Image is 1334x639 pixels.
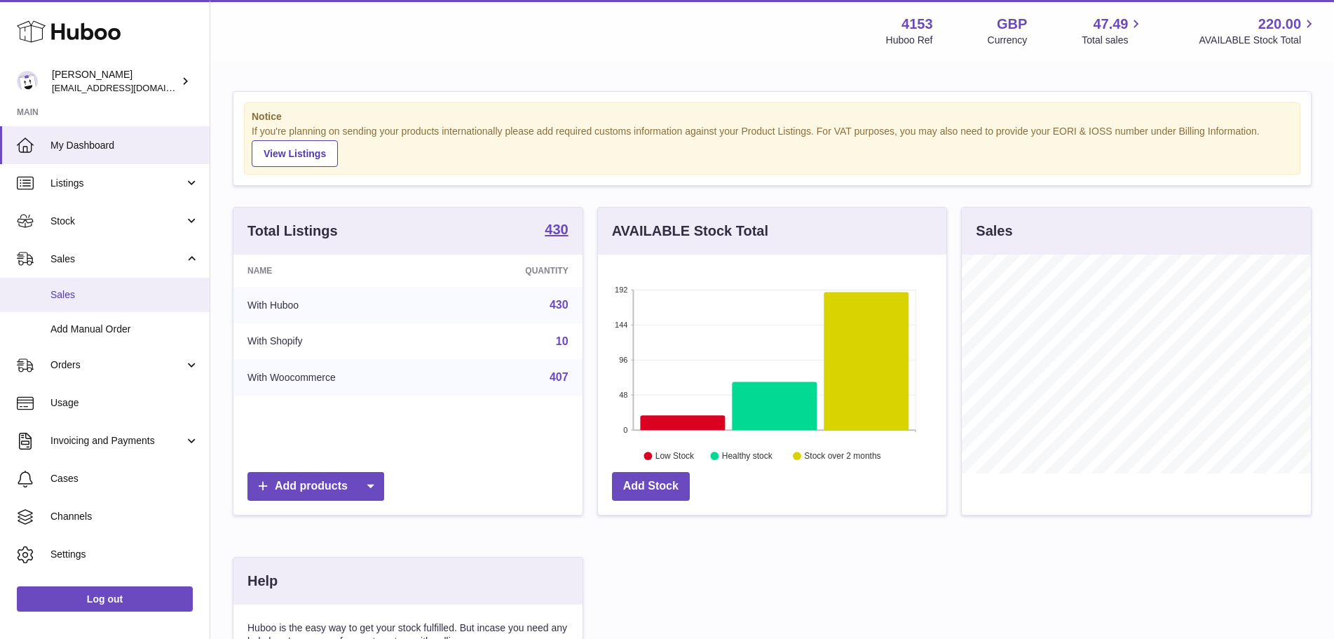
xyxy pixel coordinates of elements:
h3: AVAILABLE Stock Total [612,222,768,241]
span: Sales [50,288,199,302]
span: [EMAIL_ADDRESS][DOMAIN_NAME] [52,82,206,93]
text: 192 [615,285,627,294]
span: Settings [50,548,199,561]
strong: 4153 [901,15,933,34]
span: Sales [50,253,184,266]
span: AVAILABLE Stock Total [1199,34,1317,47]
a: 220.00 AVAILABLE Stock Total [1199,15,1317,47]
span: Invoicing and Payments [50,434,184,448]
strong: 430 [545,222,568,236]
strong: Notice [252,110,1293,123]
a: View Listings [252,140,338,167]
img: sales@kasefilters.com [17,71,38,92]
text: Low Stock [655,451,695,461]
span: 220.00 [1258,15,1301,34]
text: 96 [619,356,627,364]
a: Log out [17,586,193,612]
span: Cases [50,472,199,485]
a: 407 [550,371,569,383]
span: My Dashboard [50,139,199,152]
span: Usage [50,396,199,410]
a: 430 [550,299,569,311]
a: Add products [247,472,384,501]
td: With Huboo [233,287,450,323]
span: 47.49 [1093,15,1128,34]
a: 10 [556,335,569,347]
span: Add Manual Order [50,323,199,336]
a: 47.49 Total sales [1082,15,1144,47]
a: 430 [545,222,568,239]
td: With Woocommerce [233,359,450,396]
h3: Total Listings [247,222,338,241]
div: [PERSON_NAME] [52,68,178,95]
div: Currency [988,34,1028,47]
span: Listings [50,177,184,190]
div: If you're planning on sending your products internationally please add required customs informati... [252,125,1293,167]
strong: GBP [997,15,1027,34]
text: 48 [619,391,627,399]
span: Channels [50,510,199,523]
th: Name [233,255,450,287]
text: 144 [615,321,627,329]
text: Stock over 2 months [804,451,880,461]
span: Stock [50,215,184,228]
span: Orders [50,358,184,372]
a: Add Stock [612,472,690,501]
text: 0 [623,426,627,434]
h3: Help [247,572,278,591]
h3: Sales [976,222,1012,241]
th: Quantity [450,255,583,287]
div: Huboo Ref [886,34,933,47]
span: Total sales [1082,34,1144,47]
text: Healthy stock [722,451,773,461]
td: With Shopify [233,323,450,360]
